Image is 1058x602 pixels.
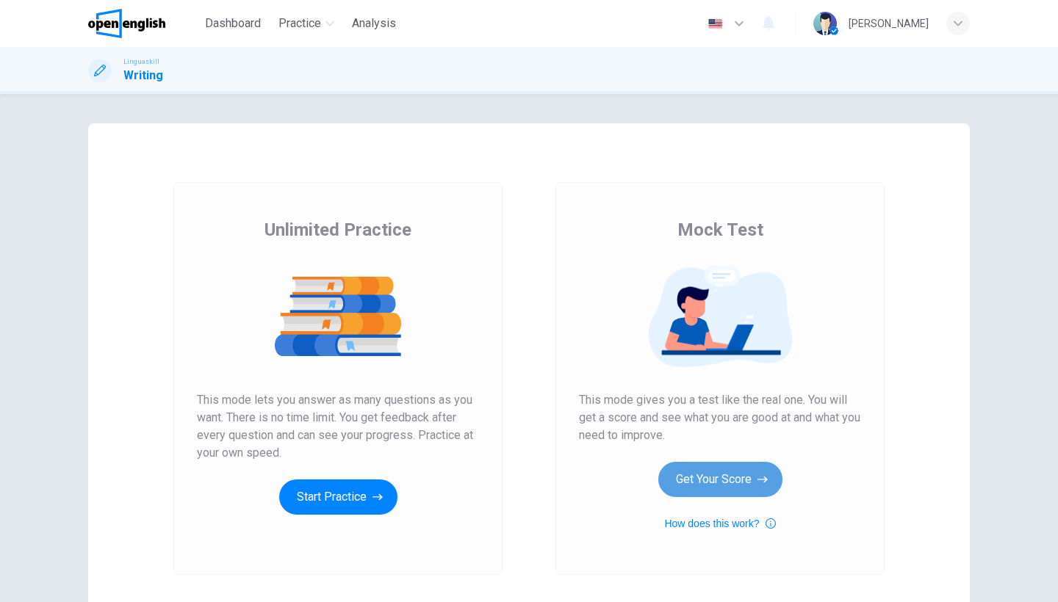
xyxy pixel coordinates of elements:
[346,10,402,37] button: Analysis
[664,515,775,532] button: How does this work?
[199,10,267,37] button: Dashboard
[849,15,929,32] div: [PERSON_NAME]
[197,391,479,462] span: This mode lets you answer as many questions as you want. There is no time limit. You get feedback...
[279,479,397,515] button: Start Practice
[273,10,340,37] button: Practice
[813,12,837,35] img: Profile picture
[677,218,763,242] span: Mock Test
[88,9,165,38] img: OpenEnglish logo
[88,9,199,38] a: OpenEnglish logo
[579,391,861,444] span: This mode gives you a test like the real one. You will get a score and see what you are good at a...
[123,57,159,67] span: Linguaskill
[264,218,411,242] span: Unlimited Practice
[706,18,724,29] img: en
[352,15,396,32] span: Analysis
[278,15,321,32] span: Practice
[205,15,261,32] span: Dashboard
[123,67,163,84] h1: Writing
[658,462,782,497] button: Get Your Score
